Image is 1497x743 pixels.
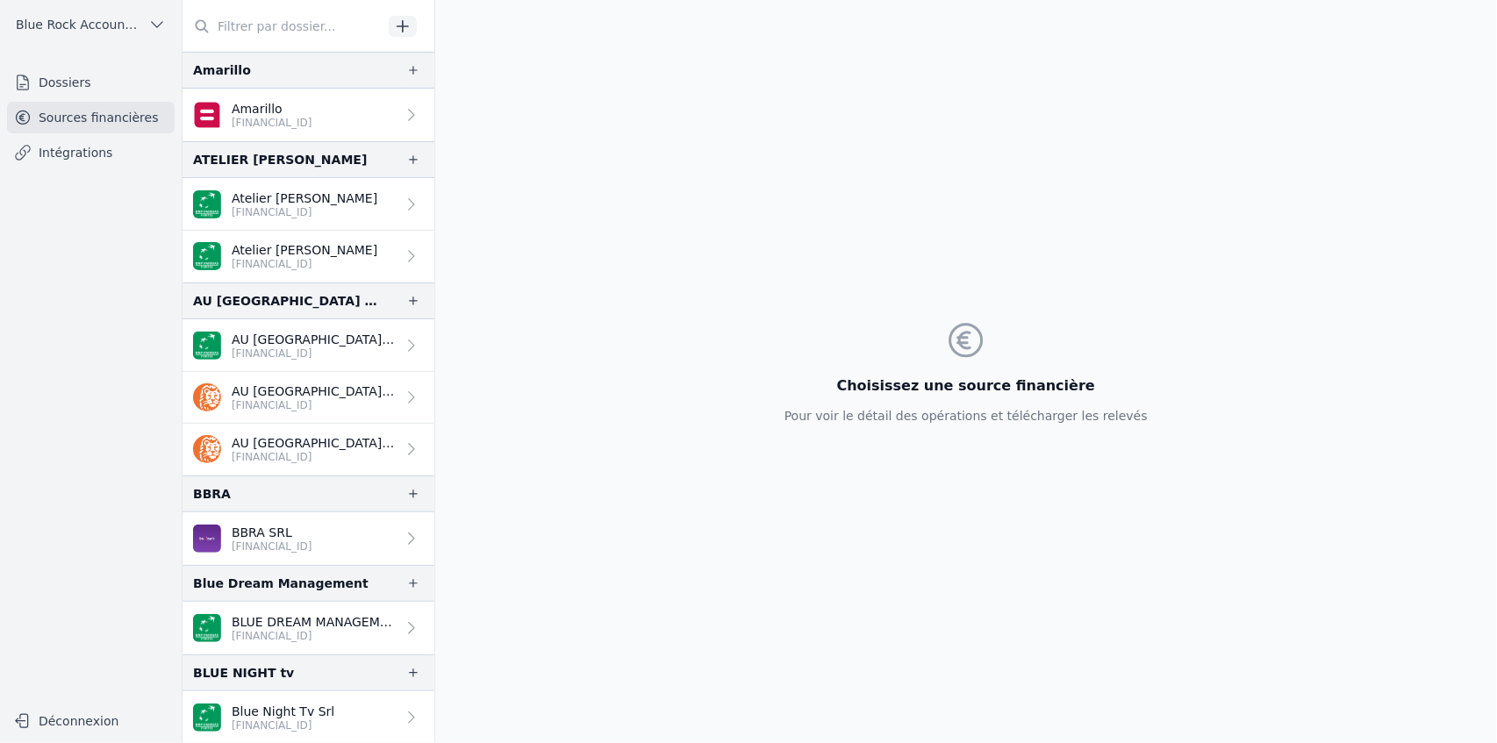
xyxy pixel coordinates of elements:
[183,89,434,141] a: Amarillo [FINANCIAL_ID]
[232,539,312,554] p: [FINANCIAL_ID]
[232,524,312,541] p: BBRA SRL
[232,398,396,412] p: [FINANCIAL_ID]
[193,525,221,553] img: BEOBANK_CTBKBEBX.png
[16,16,141,33] span: Blue Rock Accounting
[784,407,1148,425] p: Pour voir le détail des opérations et télécharger les relevés
[193,614,221,642] img: BNP_BE_BUSINESS_GEBABEBB.png
[232,450,396,464] p: [FINANCIAL_ID]
[193,149,367,170] div: ATELIER [PERSON_NAME]
[183,11,383,42] input: Filtrer par dossier...
[193,704,221,732] img: BNP_BE_BUSINESS_GEBABEBB.png
[232,703,334,720] p: Blue Night Tv Srl
[183,319,434,372] a: AU [GEOGRAPHIC_DATA] SA [FINANCIAL_ID]
[193,573,369,594] div: Blue Dream Management
[193,332,221,360] img: BNP_BE_BUSINESS_GEBABEBB.png
[232,382,396,400] p: AU [GEOGRAPHIC_DATA] SA
[183,372,434,424] a: AU [GEOGRAPHIC_DATA] SA [FINANCIAL_ID]
[193,383,221,411] img: ing.png
[193,483,231,504] div: BBRA
[193,662,294,683] div: BLUE NIGHT tv
[183,231,434,282] a: Atelier [PERSON_NAME] [FINANCIAL_ID]
[7,11,175,39] button: Blue Rock Accounting
[232,346,396,361] p: [FINANCIAL_ID]
[183,602,434,654] a: BLUE DREAM MANAGEMENT SRL [FINANCIAL_ID]
[232,241,377,259] p: Atelier [PERSON_NAME]
[193,242,221,270] img: BNP_BE_BUSINESS_GEBABEBB.png
[7,707,175,735] button: Déconnexion
[232,100,312,118] p: Amarillo
[7,67,175,98] a: Dossiers
[232,629,396,643] p: [FINANCIAL_ID]
[232,257,377,271] p: [FINANCIAL_ID]
[784,375,1148,397] h3: Choisissez une source financière
[193,101,221,129] img: belfius.png
[232,718,334,732] p: [FINANCIAL_ID]
[193,435,221,463] img: ing.png
[232,205,377,219] p: [FINANCIAL_ID]
[7,137,175,168] a: Intégrations
[193,190,221,218] img: BNP_BE_BUSINESS_GEBABEBB.png
[183,512,434,565] a: BBRA SRL [FINANCIAL_ID]
[232,189,377,207] p: Atelier [PERSON_NAME]
[193,60,251,81] div: Amarillo
[232,613,396,631] p: BLUE DREAM MANAGEMENT SRL
[183,178,434,231] a: Atelier [PERSON_NAME] [FINANCIAL_ID]
[232,116,312,130] p: [FINANCIAL_ID]
[232,434,396,452] p: AU [GEOGRAPHIC_DATA] SA
[193,290,378,311] div: AU [GEOGRAPHIC_DATA] SA
[183,424,434,475] a: AU [GEOGRAPHIC_DATA] SA [FINANCIAL_ID]
[7,102,175,133] a: Sources financières
[232,331,396,348] p: AU [GEOGRAPHIC_DATA] SA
